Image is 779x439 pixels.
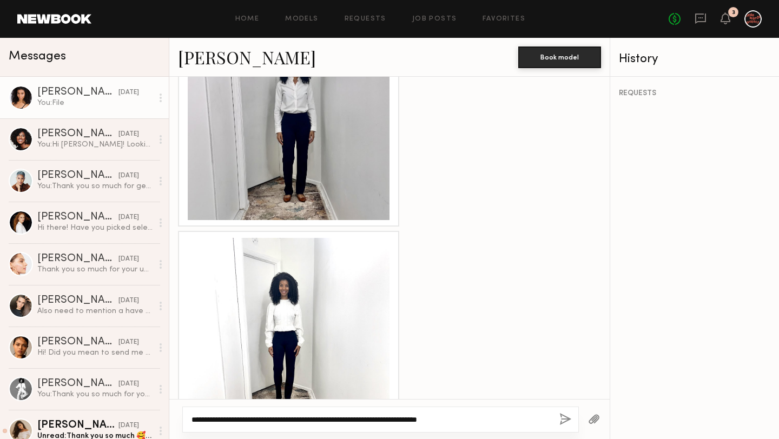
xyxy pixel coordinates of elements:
div: Hi there! Have you picked selects for this project? I’m still held as an option and available [DATE] [37,223,153,233]
div: You: File [37,98,153,108]
div: [PERSON_NAME] [37,129,118,139]
div: [DATE] [118,129,139,139]
div: [PERSON_NAME] [37,378,118,389]
a: Requests [345,16,386,23]
div: [PERSON_NAME] [37,420,118,431]
div: [PERSON_NAME] [37,170,118,181]
div: Thank you so much for your understanding. Let’s keep in touch, and I wish you all the best of luc... [37,264,153,275]
a: [PERSON_NAME] [178,45,316,69]
a: Favorites [483,16,525,23]
div: [PERSON_NAME] [37,87,118,98]
button: Book model [518,46,601,68]
div: [DATE] [118,296,139,306]
div: [DATE] [118,421,139,431]
div: History [619,53,770,65]
div: [DATE] [118,171,139,181]
div: [DATE] [118,379,139,389]
div: [PERSON_NAME] [37,295,118,306]
div: Also need to mention a have couple new tattoos on my arms, but they are small [37,306,153,316]
div: You: Hi [PERSON_NAME]! Looking forward to this [DATE] shoot. Here is the deck (please refer to th... [37,139,153,150]
div: You: Thank you so much for getting back to me! Totally understand where you’re coming from, and I... [37,181,153,191]
a: Job Posts [412,16,457,23]
div: [PERSON_NAME] [37,212,118,223]
div: [DATE] [118,212,139,223]
a: Models [285,16,318,23]
div: [PERSON_NAME] [37,254,118,264]
a: Book model [518,52,601,61]
div: [DATE] [118,337,139,348]
div: Hi! Did you mean to send me a request ? [37,348,153,358]
div: [PERSON_NAME] [37,337,118,348]
span: Messages [9,50,66,63]
div: You: Thank you so much for your time! [37,389,153,400]
a: Home [235,16,260,23]
div: REQUESTS [619,90,770,97]
div: 3 [732,10,735,16]
div: [DATE] [118,254,139,264]
div: [DATE] [118,88,139,98]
